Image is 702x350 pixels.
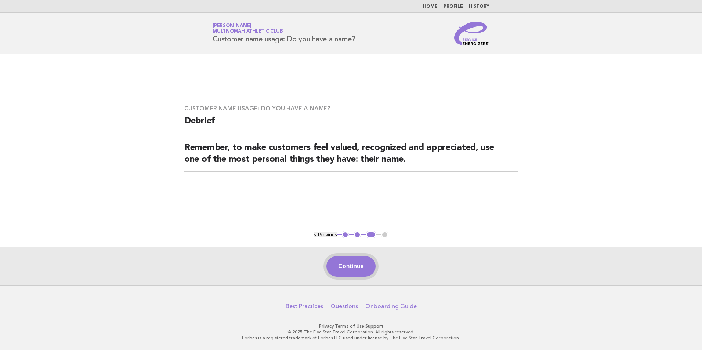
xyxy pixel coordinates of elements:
a: Terms of Use [335,324,364,329]
a: Privacy [319,324,334,329]
button: 3 [366,231,376,238]
button: 1 [342,231,349,238]
button: < Previous [314,232,337,237]
a: Questions [330,303,358,310]
h2: Debrief [184,115,518,133]
h1: Customer name usage: Do you have a name? [213,24,355,43]
p: · · [126,323,576,329]
a: Best Practices [286,303,323,310]
a: Home [423,4,438,9]
button: Continue [326,256,375,277]
a: Profile [444,4,463,9]
a: History [469,4,489,9]
p: © 2025 The Five Star Travel Corporation. All rights reserved. [126,329,576,335]
h3: Customer name usage: Do you have a name? [184,105,518,112]
p: Forbes is a registered trademark of Forbes LLC used under license by The Five Star Travel Corpora... [126,335,576,341]
a: Support [365,324,383,329]
a: Onboarding Guide [365,303,417,310]
button: 2 [354,231,361,238]
a: [PERSON_NAME]Multnomah Athletic Club [213,23,283,34]
img: Service Energizers [454,22,489,45]
h2: Remember, to make customers feel valued, recognized and appreciated, use one of the most personal... [184,142,518,172]
span: Multnomah Athletic Club [213,29,283,34]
